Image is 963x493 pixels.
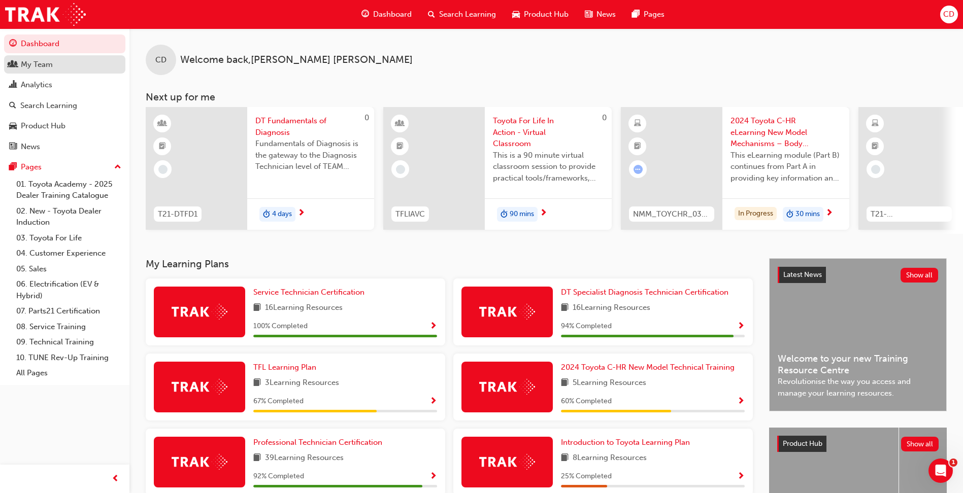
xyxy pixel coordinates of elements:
[573,302,650,314] span: 16 Learning Resources
[12,177,125,203] a: 01. Toyota Academy - 2025 Dealer Training Catalogue
[4,137,125,156] a: News
[146,107,374,230] a: 0T21-DTFD1DT Fundamentals of DiagnosisFundamentals of Diagnosis is the gateway to the Diagnosis T...
[634,165,643,174] span: learningRecordVerb_ATTEMPT-icon
[573,377,646,390] span: 5 Learning Resources
[158,208,197,220] span: T21-DTFD1
[624,4,673,25] a: pages-iconPages
[253,302,261,314] span: book-icon
[429,470,437,483] button: Show Progress
[253,321,308,332] span: 100 % Completed
[383,107,612,230] a: 0TFLIAVCToyota For Life In Action - Virtual ClassroomThis is a 90 minute virtual classroom sessio...
[795,208,820,220] span: 30 mins
[373,9,412,20] span: Dashboard
[573,452,647,465] span: 8 Learning Resources
[297,209,305,218] span: next-icon
[12,350,125,366] a: 10. TUNE Rev-Up Training
[621,107,849,230] a: NMM_TOYCHR_032024_MODULE_42024 Toyota C-HR eLearning New Model Mechanisms – Body Electrical – Par...
[253,437,386,448] a: Professional Technician Certification
[429,395,437,408] button: Show Progress
[4,34,125,53] a: Dashboard
[561,437,694,448] a: Introduction to Toyota Learning Plan
[540,209,547,218] span: next-icon
[253,452,261,465] span: book-icon
[263,208,270,221] span: duration-icon
[561,377,569,390] span: book-icon
[396,165,405,174] span: learningRecordVerb_NONE-icon
[396,140,404,153] span: booktick-icon
[901,437,939,451] button: Show all
[783,439,822,448] span: Product Hub
[561,452,569,465] span: book-icon
[12,261,125,277] a: 05. Sales
[364,113,369,122] span: 0
[561,287,733,298] a: DT Specialist Diagnosis Technician Certification
[561,438,690,447] span: Introduction to Toyota Learning Plan
[172,379,227,395] img: Trak
[5,3,86,26] a: Trak
[777,436,939,452] a: Product HubShow all
[769,258,947,411] a: Latest NewsShow allWelcome to your new Training Resource CentreRevolutionise the way you access a...
[12,365,125,381] a: All Pages
[12,303,125,319] a: 07. Parts21 Certification
[596,9,616,20] span: News
[737,322,745,331] span: Show Progress
[172,454,227,470] img: Trak
[585,8,592,21] span: news-icon
[561,363,735,372] span: 2024 Toyota C-HR New Model Technical Training
[253,377,261,390] span: book-icon
[420,4,504,25] a: search-iconSearch Learning
[940,6,958,23] button: CD
[253,471,304,482] span: 92 % Completed
[943,9,954,20] span: CD
[21,120,65,132] div: Product Hub
[561,288,728,297] span: DT Specialist Diagnosis Technician Certification
[737,395,745,408] button: Show Progress
[159,117,166,130] span: learningResourceType_INSTRUCTOR_LED-icon
[9,101,16,111] span: search-icon
[872,117,879,130] span: learningResourceType_ELEARNING-icon
[272,208,292,220] span: 4 days
[561,362,739,373] a: 2024 Toyota C-HR New Model Technical Training
[561,396,612,407] span: 60 % Completed
[439,9,496,20] span: Search Learning
[504,4,577,25] a: car-iconProduct Hub
[493,115,604,150] span: Toyota For Life In Action - Virtual Classroom
[510,208,534,220] span: 90 mins
[429,397,437,406] span: Show Progress
[159,140,166,153] span: booktick-icon
[172,304,227,320] img: Trak
[928,459,953,483] iframe: Intercom live chat
[21,141,40,153] div: News
[644,9,665,20] span: Pages
[9,40,17,49] span: guage-icon
[783,270,822,279] span: Latest News
[180,54,413,66] span: Welcome back , [PERSON_NAME] [PERSON_NAME]
[479,454,535,470] img: Trak
[730,115,841,150] span: 2024 Toyota C-HR eLearning New Model Mechanisms – Body Electrical – Part B (Module 4)
[634,140,641,153] span: booktick-icon
[21,161,42,173] div: Pages
[632,8,640,21] span: pages-icon
[253,438,382,447] span: Professional Technician Certification
[9,163,17,172] span: pages-icon
[4,158,125,177] button: Pages
[253,363,316,372] span: TFL Learning Plan
[524,9,569,20] span: Product Hub
[158,165,168,174] span: learningRecordVerb_NONE-icon
[146,258,753,270] h3: My Learning Plans
[735,207,777,221] div: In Progress
[12,203,125,230] a: 02. New - Toyota Dealer Induction
[512,8,520,21] span: car-icon
[265,377,339,390] span: 3 Learning Resources
[353,4,420,25] a: guage-iconDashboard
[12,276,125,303] a: 06. Electrification (EV & Hybrid)
[872,140,879,153] span: booktick-icon
[255,138,366,172] span: Fundamentals of Diagnosis is the gateway to the Diagnosis Technician level of TEAM Training and s...
[9,143,17,152] span: news-icon
[255,115,366,138] span: DT Fundamentals of Diagnosis
[253,288,364,297] span: Service Technician Certification
[949,459,957,467] span: 1
[9,81,17,90] span: chart-icon
[778,376,938,399] span: Revolutionise the way you access and manage your learning resources.
[20,100,77,112] div: Search Learning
